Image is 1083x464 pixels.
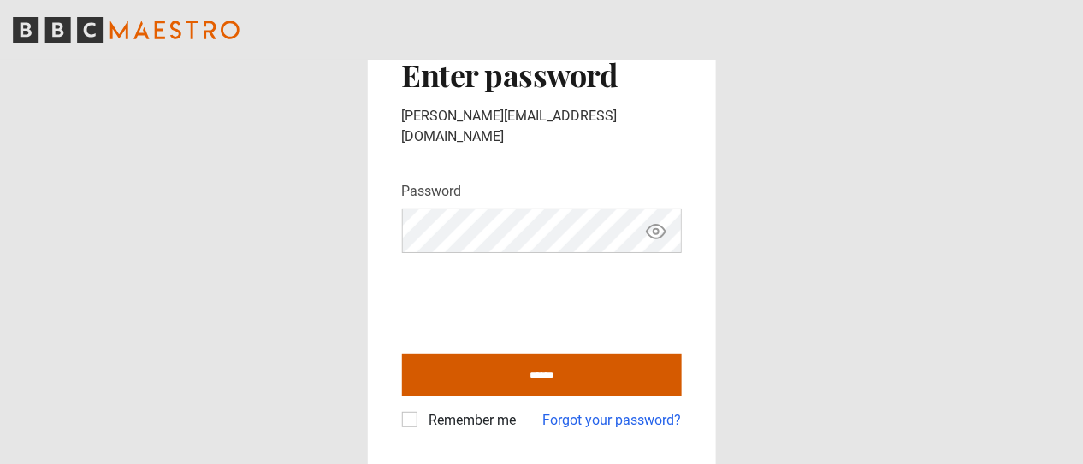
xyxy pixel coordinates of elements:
[402,267,662,333] iframe: reCAPTCHA
[423,410,517,431] label: Remember me
[402,181,462,202] label: Password
[642,216,671,246] button: Show password
[402,106,682,147] p: [PERSON_NAME][EMAIL_ADDRESS][DOMAIN_NAME]
[13,17,240,43] svg: BBC Maestro
[402,56,682,92] h2: Enter password
[543,410,682,431] a: Forgot your password?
